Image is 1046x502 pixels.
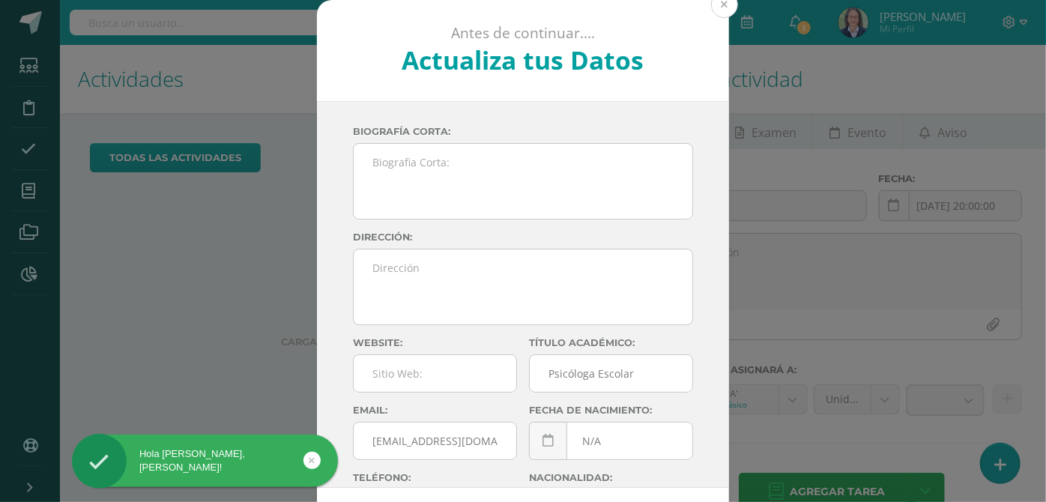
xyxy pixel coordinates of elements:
[530,423,692,459] input: Fecha de Nacimiento:
[353,337,517,348] label: Website:
[529,337,693,348] label: Título académico:
[530,355,692,392] input: Titulo:
[353,232,693,243] label: Dirección:
[353,405,517,416] label: Email:
[354,355,516,392] input: Sitio Web:
[72,447,338,474] div: Hola [PERSON_NAME], [PERSON_NAME]!
[353,472,517,483] label: Teléfono:
[357,43,689,77] h2: Actualiza tus Datos
[353,126,693,137] label: Biografía corta:
[529,405,693,416] label: Fecha de nacimiento:
[529,472,693,483] label: Nacionalidad:
[354,423,516,459] input: Correo Electronico:
[357,24,689,43] p: Antes de continuar....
